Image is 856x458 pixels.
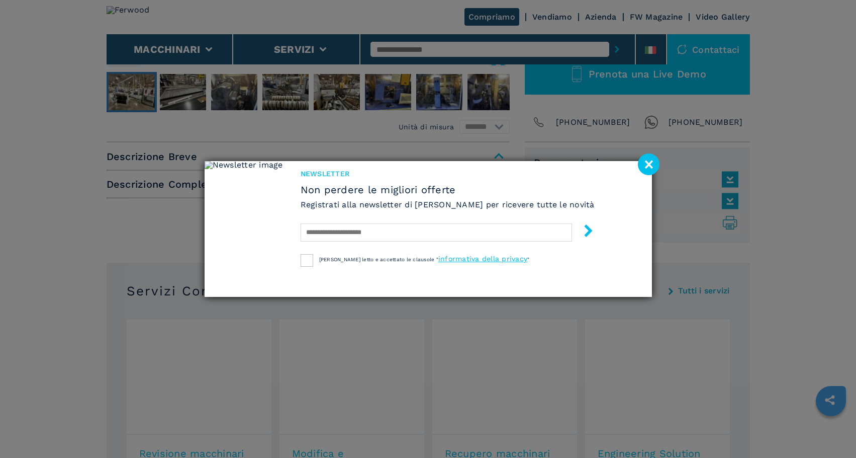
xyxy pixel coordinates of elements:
a: informativa della privacy [438,255,527,263]
span: [PERSON_NAME] letto e accettato le clausole " [319,257,438,262]
img: Newsletter image [205,161,283,297]
button: submit-button [572,220,595,244]
h6: Registrati alla newsletter di [PERSON_NAME] per ricevere tutte le novità [301,199,595,210]
span: Non perdere le migliori offerte [301,184,595,196]
span: NEWSLETTER [301,169,595,179]
span: " [527,257,529,262]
